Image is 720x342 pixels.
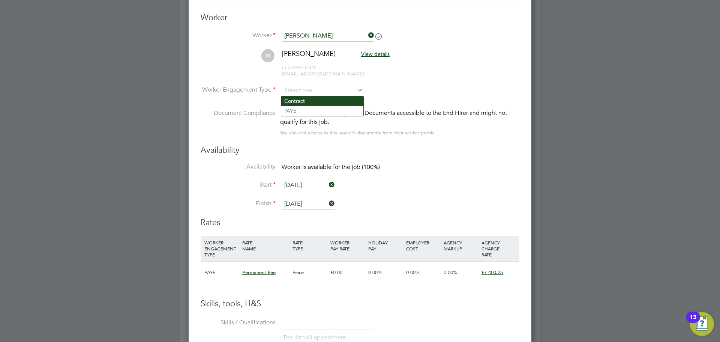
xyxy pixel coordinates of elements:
[201,298,519,309] h3: Skills, tools, H&S
[368,269,382,276] span: 0.00%
[280,108,519,127] div: This worker has no Compliance Documents accessible to the End Hirer and might not qualify for thi...
[201,108,276,136] label: Document Compliance
[480,236,517,261] div: AGENCY CHARGE RATE
[281,96,363,106] li: Contract
[444,269,457,276] span: 0.00%
[282,30,374,42] input: Search for...
[282,180,335,191] input: Select one
[282,85,363,96] input: Select one
[291,262,328,283] div: Piece
[261,49,274,62] span: TR
[328,262,366,283] div: £0.00
[201,319,276,327] label: Skills / Qualifications
[282,71,364,77] span: [EMAIL_ADDRESS][DOMAIN_NAME]
[291,236,328,255] div: RATE TYPE
[328,236,366,255] div: WORKER PAY RATE
[201,200,276,208] label: Finish
[201,32,276,39] label: Worker
[282,163,380,171] span: Worker is available for the job (100%)
[282,64,316,71] span: 07999757345
[406,269,420,276] span: 0.00%
[361,51,390,57] span: View details
[282,64,288,71] span: m:
[404,236,442,255] div: EMPLOYER COST
[366,236,404,255] div: HOLIDAY PAY
[201,181,276,189] label: Start
[281,106,363,116] li: PAYE
[282,49,336,58] span: [PERSON_NAME]
[690,312,714,336] button: Open Resource Center, 13 new notifications
[202,236,240,261] div: WORKER ENGAGEMENT TYPE
[240,236,291,255] div: RATE NAME
[690,317,696,327] div: 13
[201,217,519,228] h3: Rates
[242,269,276,276] span: Permanent Fee
[442,236,480,255] div: AGENCY MARKUP
[201,163,276,171] label: Availability
[202,262,240,283] div: PAYE
[201,145,519,156] h3: Availability
[481,269,503,276] span: £7,400.25
[280,128,436,137] div: You can edit access to this worker’s documents from their worker profile.
[201,86,276,94] label: Worker Engagement Type
[282,199,335,210] input: Select one
[201,12,519,23] h3: Worker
